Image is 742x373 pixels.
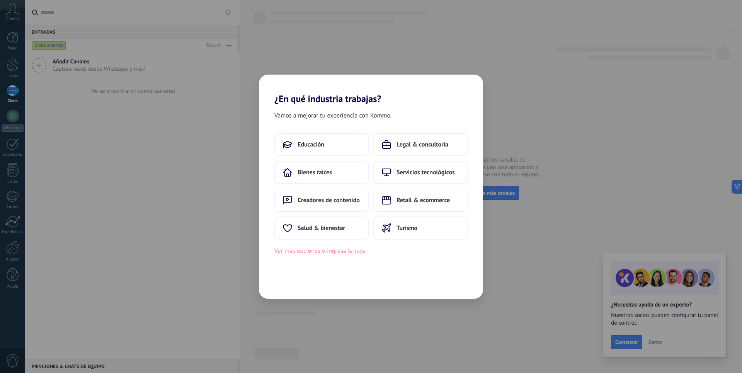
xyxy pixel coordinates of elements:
[397,196,450,204] span: Retail & ecommerce
[298,224,345,232] span: Salud & bienestar
[259,75,483,104] h2: ¿En qué industria trabajas?
[298,196,360,204] span: Creadores de contenido
[298,141,324,148] span: Educación
[397,224,417,232] span: Turismo
[274,246,366,256] button: Ver más opciones o ingresa la tuya
[274,189,369,212] button: Creadores de contenido
[397,141,448,148] span: Legal & consultoría
[373,189,468,212] button: Retail & ecommerce
[298,169,332,176] span: Bienes raíces
[274,161,369,184] button: Bienes raíces
[397,169,455,176] span: Servicios tecnológicos
[373,161,468,184] button: Servicios tecnológicos
[274,111,391,121] span: Vamos a mejorar tu experiencia con Kommo.
[373,133,468,156] button: Legal & consultoría
[373,216,468,240] button: Turismo
[274,216,369,240] button: Salud & bienestar
[274,133,369,156] button: Educación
